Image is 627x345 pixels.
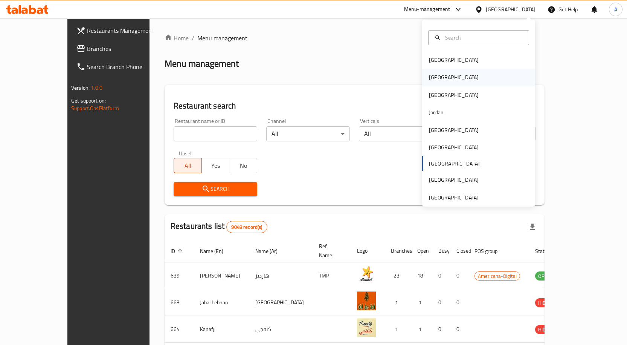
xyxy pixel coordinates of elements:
[177,160,199,171] span: All
[411,289,432,316] td: 1
[450,316,468,343] td: 0
[71,103,119,113] a: Support.OpsPlatform
[429,143,479,152] div: [GEOGRAPHIC_DATA]
[71,83,90,93] span: Version:
[227,224,267,231] span: 9048 record(s)
[91,83,102,93] span: 1.0.0
[165,262,194,289] td: 639
[450,262,468,289] td: 0
[249,289,313,316] td: [GEOGRAPHIC_DATA]
[432,316,450,343] td: 0
[165,316,194,343] td: 664
[486,5,535,14] div: [GEOGRAPHIC_DATA]
[411,316,432,343] td: 1
[87,26,166,35] span: Restaurants Management
[357,318,376,337] img: Kanafji
[194,289,249,316] td: Jabal Lebnan
[432,239,450,262] th: Busy
[357,291,376,310] img: Jabal Lebnan
[165,34,545,43] nav: breadcrumb
[450,239,468,262] th: Closed
[70,40,172,58] a: Branches
[249,262,313,289] td: هارديز
[165,58,239,70] h2: Menu management
[194,262,249,289] td: [PERSON_NAME]
[535,272,554,281] span: OPEN
[523,218,542,236] div: Export file
[429,91,479,99] div: [GEOGRAPHIC_DATA]
[70,21,172,40] a: Restaurants Management
[201,158,230,173] button: Yes
[535,325,558,334] span: HIDDEN
[429,126,479,134] div: [GEOGRAPHIC_DATA]
[432,262,450,289] td: 0
[614,5,617,14] span: A
[71,96,106,106] span: Get support on:
[429,108,444,117] div: Jordan
[192,34,194,43] li: /
[450,289,468,316] td: 0
[429,176,479,184] div: [GEOGRAPHIC_DATA]
[174,182,257,196] button: Search
[174,126,257,141] input: Search for restaurant name or ID..
[197,34,247,43] span: Menu management
[404,5,450,14] div: Menu-management
[474,247,507,256] span: POS group
[385,239,411,262] th: Branches
[87,44,166,53] span: Branches
[232,160,254,171] span: No
[429,193,479,202] div: [GEOGRAPHIC_DATA]
[385,262,411,289] td: 23
[266,126,350,141] div: All
[359,126,442,141] div: All
[385,289,411,316] td: 1
[429,73,479,81] div: [GEOGRAPHIC_DATA]
[351,239,385,262] th: Logo
[171,221,267,233] h2: Restaurants list
[194,316,249,343] td: Kanafji
[171,247,185,256] span: ID
[535,271,554,281] div: OPEN
[174,158,202,173] button: All
[385,316,411,343] td: 1
[174,100,535,112] h2: Restaurant search
[411,239,432,262] th: Open
[205,160,227,171] span: Yes
[313,262,351,289] td: TMP
[432,289,450,316] td: 0
[249,316,313,343] td: كنفجي
[180,184,251,194] span: Search
[179,150,193,156] label: Upsell
[442,34,524,42] input: Search
[87,62,166,71] span: Search Branch Phone
[429,56,479,64] div: [GEOGRAPHIC_DATA]
[255,247,287,256] span: Name (Ar)
[165,34,189,43] a: Home
[475,272,520,281] span: Americana-Digital
[357,265,376,284] img: Hardee's
[226,221,267,233] div: Total records count
[70,58,172,76] a: Search Branch Phone
[165,289,194,316] td: 663
[535,247,560,256] span: Status
[319,242,342,260] span: Ref. Name
[411,262,432,289] td: 18
[200,247,233,256] span: Name (En)
[229,158,257,173] button: No
[535,299,558,307] span: HIDDEN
